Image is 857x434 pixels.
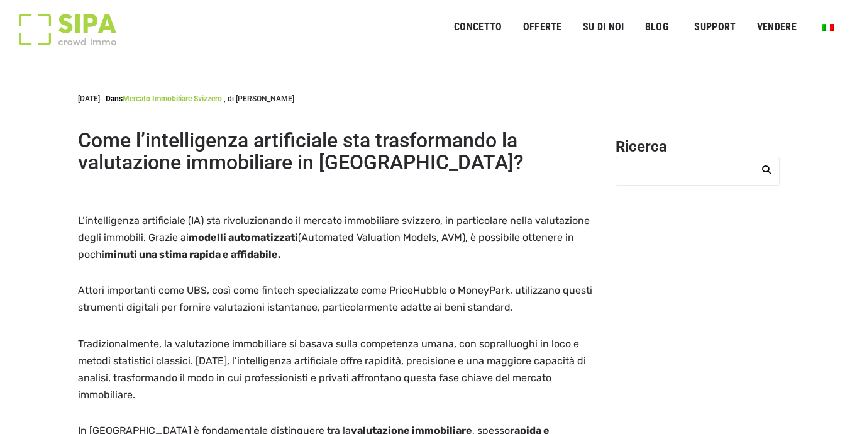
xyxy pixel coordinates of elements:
[78,282,600,316] p: Attori importanti come UBS, così come fintech specializzate come PriceHubble o MoneyPark, utilizz...
[575,13,633,42] a: SU DI NOI
[78,335,600,404] p: Tradizionalmente, la valutazione immobiliare si basava sulla competenza umana, con sopralluoghi i...
[454,11,838,43] nav: Menu principale
[616,137,780,157] h2: Ricerca
[123,94,222,103] a: Mercato immobiliare svizzero
[224,94,294,103] span: , di [PERSON_NAME]
[19,14,116,45] img: Logo
[446,13,511,42] a: CONCETTO
[686,13,744,42] a: SUPPORT
[822,24,834,31] img: Italiano
[78,93,294,104] div: [DATE]
[749,13,805,42] a: VENDERE
[106,94,123,103] span: Dans
[514,13,570,42] a: offerte
[104,248,281,260] strong: minuti una stima rapida e affidabile.
[637,13,677,42] a: Blog
[189,231,298,243] strong: modelli automatizzati
[78,130,600,174] h1: Come l’intelligenza artificiale sta trasformando la valutazione immobiliare in [GEOGRAPHIC_DATA]?
[814,15,842,39] a: Passa a
[78,212,600,264] p: L’intelligenza artificiale (IA) sta rivoluzionando il mercato immobiliare svizzero, in particolar...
